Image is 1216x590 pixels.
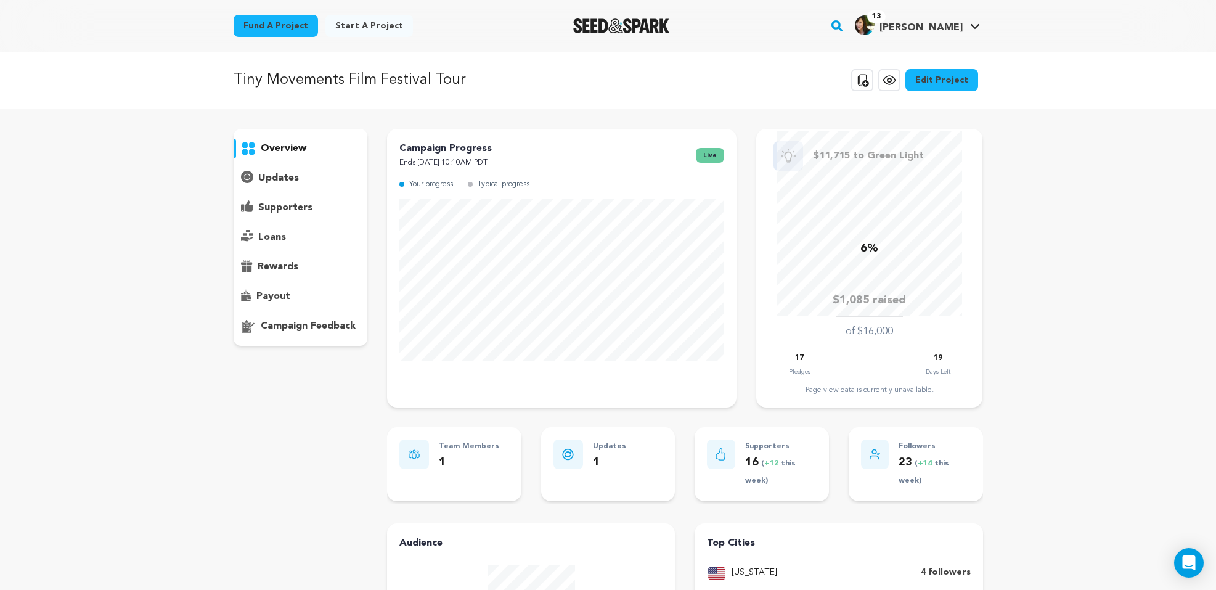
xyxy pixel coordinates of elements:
[234,69,465,91] p: Tiny Movements Film Festival Tour
[732,565,777,580] p: [US_STATE]
[234,257,368,277] button: rewards
[573,18,670,33] a: Seed&Spark Homepage
[855,15,963,35] div: Laura S.'s Profile
[478,178,529,192] p: Typical progress
[399,156,492,170] p: Ends [DATE] 10:10AM PDT
[855,15,875,35] img: Sweeney%20Laura%20%20headshot%201.jpg
[593,454,626,472] p: 1
[261,141,306,156] p: overview
[234,227,368,247] button: loans
[745,460,796,485] span: ( this week)
[795,351,804,366] p: 17
[261,319,356,334] p: campaign feedback
[860,240,878,258] p: 6%
[846,324,893,339] p: of $16,000
[745,454,817,490] p: 16
[1174,548,1204,578] div: Open Intercom Messenger
[921,565,971,580] p: 4 followers
[256,289,290,304] p: payout
[593,440,626,454] p: Updates
[234,316,368,336] button: campaign feedback
[879,23,963,33] span: [PERSON_NAME]
[325,15,413,37] a: Start a project
[234,287,368,306] button: payout
[934,351,942,366] p: 19
[439,440,499,454] p: Team Members
[234,139,368,158] button: overview
[696,148,724,163] span: live
[258,171,299,186] p: updates
[258,260,298,274] p: rewards
[258,200,312,215] p: supporters
[852,13,982,39] span: Laura S.'s Profile
[258,230,286,245] p: loans
[573,18,670,33] img: Seed&Spark Logo Dark Mode
[899,460,949,485] span: ( this week)
[439,454,499,472] p: 1
[764,460,781,467] span: +12
[234,15,318,37] a: Fund a project
[399,536,663,551] h4: Audience
[399,141,492,156] p: Campaign Progress
[905,69,978,91] a: Edit Project
[707,536,970,551] h4: Top Cities
[867,10,886,23] span: 13
[769,385,970,395] div: Page view data is currently unavailable.
[899,454,970,490] p: 23
[745,440,817,454] p: Supporters
[852,13,982,35] a: Laura S.'s Profile
[926,366,950,378] p: Days Left
[899,440,970,454] p: Followers
[234,198,368,218] button: supporters
[234,168,368,188] button: updates
[409,178,453,192] p: Your progress
[918,460,934,467] span: +14
[789,366,810,378] p: Pledges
